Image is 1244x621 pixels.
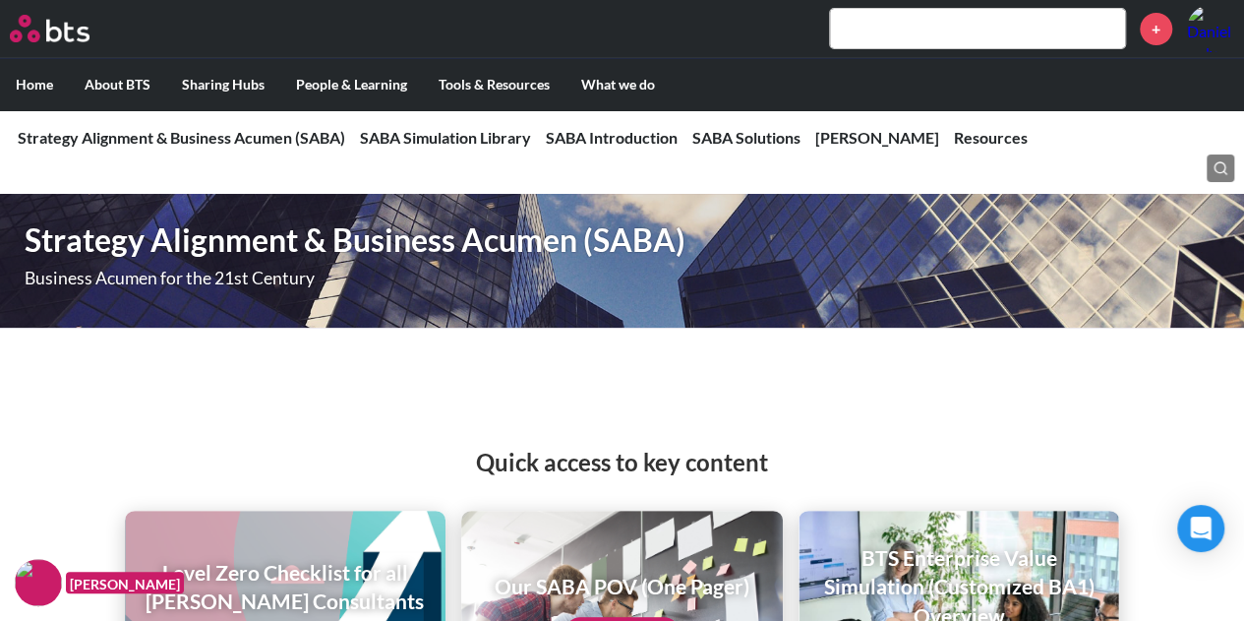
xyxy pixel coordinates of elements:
a: Profile [1187,5,1234,52]
a: Strategy Alignment & Business Acumen (SABA) [18,128,345,147]
a: SABA Simulation Library [360,128,531,147]
h1: Strategy Alignment & Business Acumen (SABA) [25,218,860,263]
label: People & Learning [280,59,423,110]
a: Go home [10,15,126,42]
a: [PERSON_NAME] [815,128,939,147]
img: F [15,559,62,606]
a: SABA Introduction [546,128,678,147]
a: + [1140,13,1172,45]
p: Business Acumen for the 21st Century [25,270,693,287]
label: What we do [565,59,671,110]
img: BTS Logo [10,15,89,42]
label: Tools & Resources [423,59,565,110]
label: Sharing Hubs [166,59,280,110]
img: Daniel Calvo [1187,5,1234,52]
a: Resources [954,128,1028,147]
label: About BTS [69,59,166,110]
h1: Level Zero Checklist for all [PERSON_NAME] Consultants [139,558,433,616]
h1: Our SABA POV (One Pager) [495,572,749,600]
div: Open Intercom Messenger [1177,505,1224,552]
a: SABA Solutions [692,128,800,147]
figcaption: [PERSON_NAME] [66,572,184,594]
